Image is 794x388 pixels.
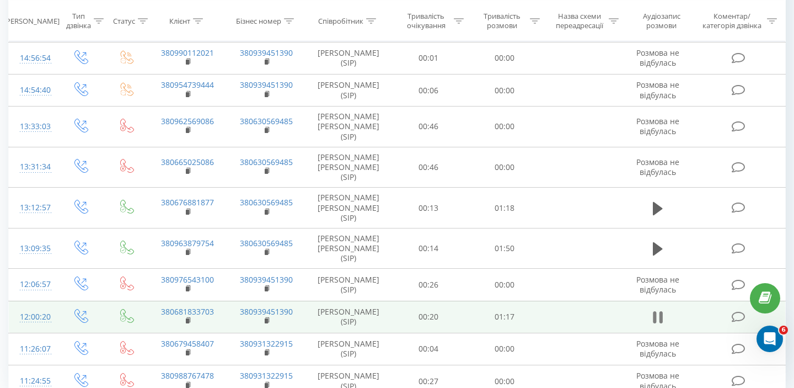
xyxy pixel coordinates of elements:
div: 13:33:03 [20,116,46,137]
a: 380990112021 [161,47,214,58]
td: [PERSON_NAME] [PERSON_NAME] (SIP) [306,107,391,147]
div: Тривалість очікування [401,12,452,30]
td: [PERSON_NAME] (SIP) [306,301,391,333]
div: Бізнес номер [236,16,281,25]
a: 380976543100 [161,274,214,285]
iframe: Intercom live chat [757,326,783,352]
a: 380630569485 [240,157,293,167]
a: 380963879754 [161,238,214,248]
div: Тип дзвінка [66,12,91,30]
td: [PERSON_NAME] [PERSON_NAME] (SIP) [306,228,391,269]
td: 01:18 [466,188,543,228]
td: 00:13 [391,188,467,228]
div: Співробітник [318,16,363,25]
a: 380665025086 [161,157,214,167]
div: 13:12:57 [20,197,46,219]
td: 00:20 [391,301,467,333]
td: 01:50 [466,228,543,269]
td: 00:46 [391,107,467,147]
div: 12:06:57 [20,274,46,295]
td: 00:04 [391,333,467,365]
div: 13:31:34 [20,156,46,178]
td: 00:26 [391,269,467,301]
td: [PERSON_NAME] (SIP) [306,333,391,365]
td: 00:06 [391,75,467,107]
span: Розмова не відбулась [636,47,679,68]
a: 380676881877 [161,197,214,208]
a: 380630569485 [240,197,293,208]
a: 380630569485 [240,238,293,248]
td: 00:00 [466,107,543,147]
div: Аудіозапис розмови [631,12,691,30]
span: 6 [779,326,788,334]
td: 00:46 [391,147,467,188]
a: 380954739444 [161,79,214,90]
span: Розмова не відбулась [636,79,679,100]
a: 380988767478 [161,370,214,381]
span: Розмова не відбулась [636,338,679,359]
div: 11:26:07 [20,338,46,360]
div: 13:09:35 [20,238,46,259]
div: Коментар/категорія дзвінка [700,12,764,30]
td: 00:00 [466,75,543,107]
td: 00:01 [391,42,467,74]
a: 380630569485 [240,116,293,126]
td: [PERSON_NAME] (SIP) [306,75,391,107]
div: Тривалість розмови [476,12,527,30]
td: [PERSON_NAME] (SIP) [306,269,391,301]
a: 380681833703 [161,306,214,317]
td: [PERSON_NAME] [PERSON_NAME] (SIP) [306,147,391,188]
div: 12:00:20 [20,306,46,328]
a: 380939451390 [240,306,293,317]
td: 01:17 [466,301,543,333]
a: 380962569086 [161,116,214,126]
td: 00:00 [466,147,543,188]
a: 380679458407 [161,338,214,349]
a: 380939451390 [240,274,293,285]
div: Клієнт [169,16,190,25]
div: [PERSON_NAME] [4,16,60,25]
span: Розмова не відбулась [636,157,679,177]
a: 380939451390 [240,47,293,58]
a: 380931322915 [240,370,293,381]
td: [PERSON_NAME] (SIP) [306,42,391,74]
span: Розмова не відбулась [636,116,679,136]
td: 00:14 [391,228,467,269]
span: Розмова не відбулась [636,274,679,295]
td: [PERSON_NAME] [PERSON_NAME] (SIP) [306,188,391,228]
div: Статус [113,16,135,25]
td: 00:00 [466,269,543,301]
div: 14:54:40 [20,79,46,101]
td: 00:00 [466,42,543,74]
a: 380931322915 [240,338,293,349]
div: Назва схеми переадресації [552,12,606,30]
a: 380939451390 [240,79,293,90]
div: 14:56:54 [20,47,46,69]
td: 00:00 [466,333,543,365]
